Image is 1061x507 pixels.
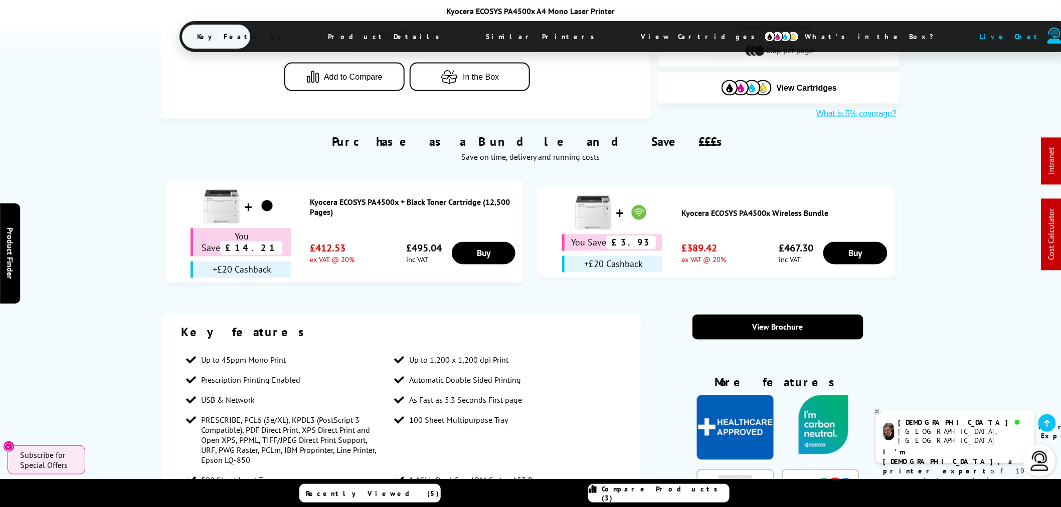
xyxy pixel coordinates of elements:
img: cmyk-icon.svg [764,31,799,42]
span: £389.42 [681,242,726,255]
span: Up to 1,200 x 1,200 dpi Print [409,355,508,365]
span: Product Details [313,25,460,49]
button: Add to Compare [284,63,405,91]
a: KeyFeatureModal300 [697,452,774,462]
a: Intranet [1046,148,1056,175]
a: View Brochure [692,315,863,340]
img: Carbon Neutral Printing [789,395,859,454]
a: KeyFeatureModal346 [789,446,859,456]
img: chris-livechat.png [883,423,895,440]
button: Close [3,441,15,452]
a: Recently Viewed (5) [299,484,441,502]
span: 100 Sheet Multipurpose Tray [409,415,508,425]
span: 1.4GHz Dual Core ARM Cortex-A53 Processor [409,475,561,485]
button: What is 5% coverage? [813,109,900,119]
span: £495.04 [406,242,442,255]
span: View Cartridges [777,84,837,93]
span: £412.53 [310,242,355,255]
span: USB & Network [201,395,255,405]
span: Similar Printers [471,25,615,49]
a: Kyocera ECOSYS PA4500x + Black Toner Cartridge (12,500 Pages) [310,197,518,217]
img: Kyocera ECOSYS PA4500x + Black Toner Cartridge (12,500 Pages) [255,194,280,219]
div: +£20 Cashback [562,256,662,273]
div: Kyocera ECOSYS PA4500x A4 Mono Laser Printer [180,6,881,16]
span: Prescription Printing Enabled [201,375,300,385]
span: Recently Viewed (5) [306,489,439,498]
span: Key Features [182,25,302,49]
span: inc VAT [406,255,442,265]
img: user-headset-light.svg [1030,451,1050,471]
span: In the Box [463,73,499,82]
span: Subscribe for Special Offers [20,450,75,470]
div: Key features [181,325,621,340]
span: Product Finder [5,228,15,280]
div: More features [692,375,863,395]
div: Purchase as a Bundle and Save £££s [161,119,900,167]
a: Cost Calculator [1046,209,1056,261]
b: I'm [DEMOGRAPHIC_DATA], a printer expert [883,447,1016,475]
a: Compare Products (3) [588,484,730,502]
span: £467.30 [779,242,813,255]
span: ex VAT @ 20% [681,255,726,265]
span: Add to Compare [324,73,383,82]
span: ex VAT @ 20% [310,255,355,265]
div: You Save [191,228,291,257]
img: Kyocera ECOSYS PA4500x Wireless Bundle [573,192,613,232]
a: Kyocera ECOSYS PA4500x Wireless Bundle [681,208,890,218]
img: Cartridges [722,80,772,96]
span: View Cartridges [626,24,779,50]
div: You Save [562,234,662,251]
button: In the Box [410,63,530,91]
img: Prescription Approved Printing [697,395,774,460]
span: inc VAT [779,255,813,265]
div: Save on time, delivery and running costs [173,152,887,162]
img: Kyocera ECOSYS PA4500x Wireless Bundle [626,200,651,225]
div: +£20 Cashback [191,262,291,278]
span: Up to 45ppm Mono Print [201,355,286,365]
img: Kyocera ECOSYS PA4500x + Black Toner Cartridge (12,500 Pages) [202,186,242,226]
span: £3.93 [606,236,656,249]
p: of 19 years! I can help you choose the right product [883,447,1027,504]
div: [DEMOGRAPHIC_DATA] [899,418,1026,427]
span: Live Chat [980,32,1042,41]
span: PRESCRIBE, PCL6 (5e/XL), KPDL3 (PostScript 3 Compatible), PDF Direct Print, XPS Direct Print and ... [201,415,384,465]
span: £14.21 [220,241,282,255]
span: Automatic Double Sided Printing [409,375,521,385]
button: View Cartridges [666,80,892,96]
a: Buy [452,242,515,265]
a: Buy [823,242,887,265]
span: 500 Sheet Input Tray [201,475,272,485]
div: [GEOGRAPHIC_DATA], [GEOGRAPHIC_DATA] [899,427,1026,445]
span: What’s in the Box? [790,25,959,49]
span: As Fast as 5.3 Seconds First page [409,395,522,405]
span: Compare Products (3) [602,484,729,502]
